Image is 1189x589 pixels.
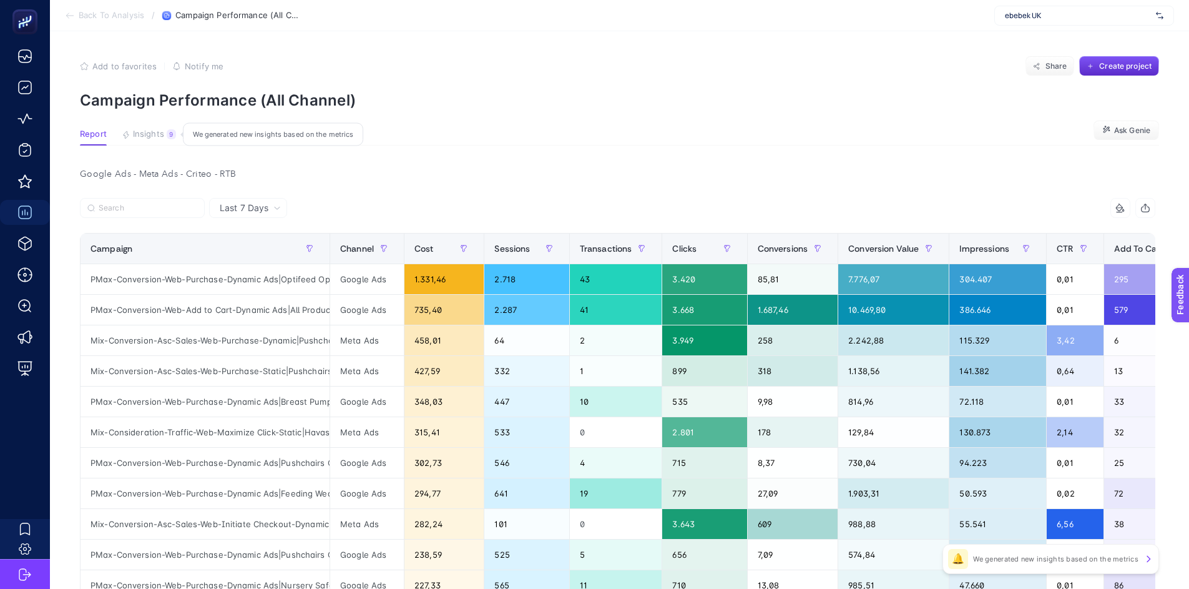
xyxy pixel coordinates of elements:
span: Report [80,129,107,139]
div: 64 [484,325,569,355]
span: Share [1045,61,1067,71]
div: PMax-Conversion-Web-Purchase-Dynamic Ads|Pushchairs Car Seats-Car Seats [81,448,330,478]
span: Campaign [91,244,132,254]
div: We generated new insights based on the metrics [183,123,363,146]
p: Campaign Performance (All Channel) [80,91,1159,109]
div: 533 [484,417,569,447]
div: 9 [167,129,176,139]
div: 0 [570,417,662,447]
div: Google Ads [330,387,404,417]
span: CTR [1057,244,1073,254]
div: 41 [570,295,662,325]
div: 8,37 [748,448,838,478]
span: / [152,10,155,20]
div: 0,01 [1047,264,1103,294]
div: 55.541 [949,509,1046,539]
span: Cost [414,244,434,254]
div: Mix-Consideration-Traffic-Web-Maximize Click-Static|Havas Store Traffic [81,417,330,447]
span: Add To Carts [1114,244,1168,254]
div: 779 [662,478,746,508]
div: Mix-Conversion-Asc-Sales-Web-Purchase-Static|Pushchairs&Car Seats [81,356,330,386]
div: Google Ads [330,478,404,508]
div: 3.643 [662,509,746,539]
div: Meta Ads [330,417,404,447]
span: Impressions [959,244,1009,254]
div: Meta Ads [330,509,404,539]
span: Feedback [7,4,47,14]
div: 0,02 [1047,478,1103,508]
input: Search [99,204,197,213]
div: 386.646 [949,295,1046,325]
div: 546 [484,448,569,478]
div: 315,41 [404,417,484,447]
div: 447 [484,387,569,417]
div: 19 [570,478,662,508]
div: 3.420 [662,264,746,294]
div: 318 [748,356,838,386]
div: 178 [748,417,838,447]
div: 129,84 [838,417,949,447]
div: 3.949 [662,325,746,355]
div: 72.118 [949,387,1046,417]
div: 814,96 [838,387,949,417]
div: Meta Ads [330,325,404,355]
div: 1.903,31 [838,478,949,508]
div: PMax-Conversion-Web-Purchase-Dynamic Ads|Feeding Weaning-High Chairs [81,478,330,508]
span: Back To Analysis [79,11,144,21]
div: Mix-Conversion-Asc-Sales-Web-Initiate Checkout-Dynamic|Optifeed OptiScore Excellent Good [81,509,330,539]
div: 7.776,07 [838,264,949,294]
div: 10.469,80 [838,295,949,325]
span: Transactions [580,244,632,254]
div: 0,64 [1047,356,1103,386]
span: Sessions [494,244,530,254]
div: 1.687,46 [748,295,838,325]
div: 115.329 [949,325,1046,355]
img: svg%3e [1156,9,1163,22]
div: 0,01 [1047,540,1103,570]
div: 10 [570,387,662,417]
div: 4 [570,448,662,478]
div: 65.192 [949,540,1046,570]
button: Ask Genie [1094,121,1159,141]
div: 2.242,88 [838,325,949,355]
div: Meta Ads [330,356,404,386]
span: Create project [1099,61,1152,71]
div: 988,88 [838,509,949,539]
div: Google Ads [330,295,404,325]
div: 1 [570,356,662,386]
div: 656 [662,540,746,570]
div: PMax-Conversion-Web-Purchase-Dynamic Ads|Optifeed OptiScore Products [81,264,330,294]
div: 348,03 [404,387,484,417]
button: Add to favorites [80,61,157,71]
div: 43 [570,264,662,294]
div: 50.593 [949,478,1046,508]
button: Share [1025,56,1074,76]
div: 574,84 [838,540,949,570]
div: 1.138,56 [838,356,949,386]
span: Clicks [672,244,697,254]
div: Google Ads - Meta Ads - Criteo - RTB [70,166,1165,183]
div: 258 [748,325,838,355]
span: Conversion Value [848,244,919,254]
div: 238,59 [404,540,484,570]
div: 3,42 [1047,325,1103,355]
span: ebebek UK [1005,11,1151,21]
div: 2.801 [662,417,746,447]
div: 641 [484,478,569,508]
div: 9,98 [748,387,838,417]
div: Mix-Conversion-Asc-Sales-Web-Purchase-Dynamic|Pushchairs&Car Seats [81,325,330,355]
span: Conversions [758,244,808,254]
div: 535 [662,387,746,417]
div: 5 [570,540,662,570]
p: We generated new insights based on the metrics [973,554,1138,564]
span: Insights [133,129,164,139]
div: 2.287 [484,295,569,325]
div: 458,01 [404,325,484,355]
span: Last 7 Days [220,202,268,214]
div: PMax-Conversion-Web-Add to Cart-Dynamic Ads|All Products [81,295,330,325]
div: Google Ads [330,448,404,478]
div: 101 [484,509,569,539]
div: 0,01 [1047,448,1103,478]
div: 85,81 [748,264,838,294]
div: 735,40 [404,295,484,325]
